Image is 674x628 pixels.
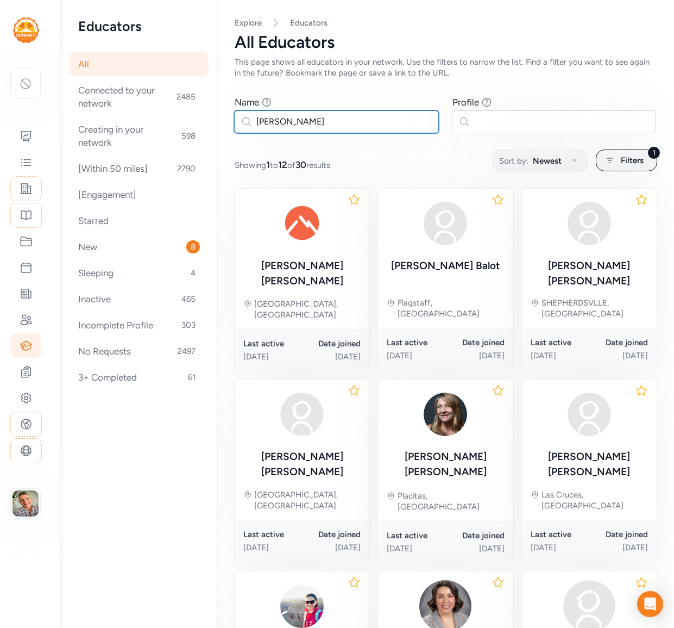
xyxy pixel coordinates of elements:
[531,337,589,348] div: Last active
[70,209,209,233] div: Starred
[70,52,209,76] div: All
[266,159,270,170] span: 1
[398,490,504,512] div: Placitas, [GEOGRAPHIC_DATA]
[387,449,504,480] div: [PERSON_NAME] [PERSON_NAME]
[70,235,209,259] div: New
[177,319,200,332] span: 303
[533,154,562,167] span: Newest
[235,57,657,78] div: This page shows all educators in your network. Use the filters to narrow the list. Find a filter ...
[419,197,471,250] img: avatar38fbb18c.svg
[445,530,504,541] div: Date joined
[391,258,500,273] div: [PERSON_NAME] Balot
[302,351,361,362] div: [DATE]
[70,117,209,154] div: Creating in your network
[70,78,209,115] div: Connected to your network
[276,197,328,250] img: i7yA3J84TGCiis1sjNKf
[563,197,615,250] img: avatar38fbb18c.svg
[13,17,39,43] img: logo
[563,388,615,440] img: avatar38fbb18c.svg
[531,350,589,361] div: [DATE]
[177,129,200,142] span: 598
[387,530,445,541] div: Last active
[302,542,361,553] div: [DATE]
[276,388,328,440] img: avatar38fbb18c.svg
[70,313,209,337] div: Incomplete Profile
[531,258,648,289] div: [PERSON_NAME] [PERSON_NAME]
[445,543,504,554] div: [DATE]
[70,339,209,363] div: No Requests
[445,350,504,361] div: [DATE]
[531,529,589,540] div: Last active
[177,293,200,306] span: 465
[647,146,660,159] div: 1
[278,159,287,170] span: 12
[235,158,330,171] span: Showing to of results
[70,183,209,207] div: [Engagement]
[302,529,361,540] div: Date joined
[243,542,302,553] div: [DATE]
[243,351,302,362] div: [DATE]
[445,337,504,348] div: Date joined
[589,542,648,553] div: [DATE]
[589,529,648,540] div: Date joined
[387,350,445,361] div: [DATE]
[637,591,663,617] div: Open Intercom Messenger
[541,489,648,511] div: Las Cruces, [GEOGRAPHIC_DATA]
[589,350,648,361] div: [DATE]
[387,543,445,554] div: [DATE]
[235,17,657,28] nav: Breadcrumb
[235,33,657,52] div: All Educators
[531,449,648,480] div: [PERSON_NAME] [PERSON_NAME]
[70,365,209,389] div: 3+ Completed
[186,266,200,279] span: 4
[172,90,200,103] span: 2485
[243,338,302,349] div: Last active
[184,371,200,384] span: 61
[589,337,648,348] div: Date joined
[302,338,361,349] div: Date joined
[295,159,306,170] span: 30
[452,96,479,109] div: Profile
[531,542,589,553] div: [DATE]
[235,96,259,109] div: Name
[70,157,209,181] div: [Within 50 miles]
[243,529,302,540] div: Last active
[173,162,200,175] span: 2790
[173,345,200,358] span: 2497
[419,388,471,440] img: R38phgTputjoobwiDyQb
[290,17,327,28] a: Educators
[254,489,361,511] div: [GEOGRAPHIC_DATA], [GEOGRAPHIC_DATA]
[70,261,209,285] div: Sleeping
[254,299,361,320] div: [GEOGRAPHIC_DATA], [GEOGRAPHIC_DATA]
[235,18,262,28] a: Explore
[243,258,361,289] div: [PERSON_NAME] [PERSON_NAME]
[78,17,200,35] h2: Educators
[499,154,528,167] span: Sort by:
[243,449,361,480] div: [PERSON_NAME] [PERSON_NAME]
[621,154,644,167] span: Filters
[70,287,209,311] div: Inactive
[387,337,445,348] div: Last active
[398,297,504,319] div: Flagstaff, [GEOGRAPHIC_DATA]
[492,150,588,172] button: Sort by:Newest
[186,240,200,253] span: 8
[541,297,648,319] div: SHEPHERDSVLLE, [GEOGRAPHIC_DATA]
